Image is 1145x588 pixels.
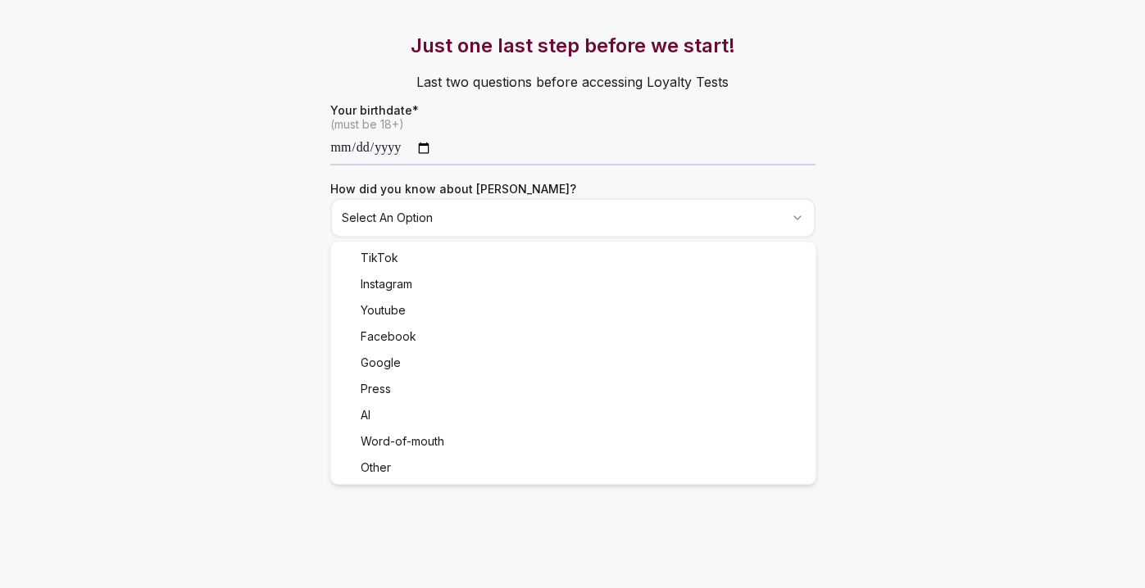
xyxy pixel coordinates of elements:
span: Google [361,355,401,371]
span: Word-of-mouth [361,433,444,450]
span: Facebook [361,328,416,345]
span: Youtube [361,302,406,319]
span: AI [361,407,370,423]
span: Instagram [361,276,412,292]
span: Press [361,381,391,397]
span: TikTok [361,250,398,266]
span: Other [361,459,391,476]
